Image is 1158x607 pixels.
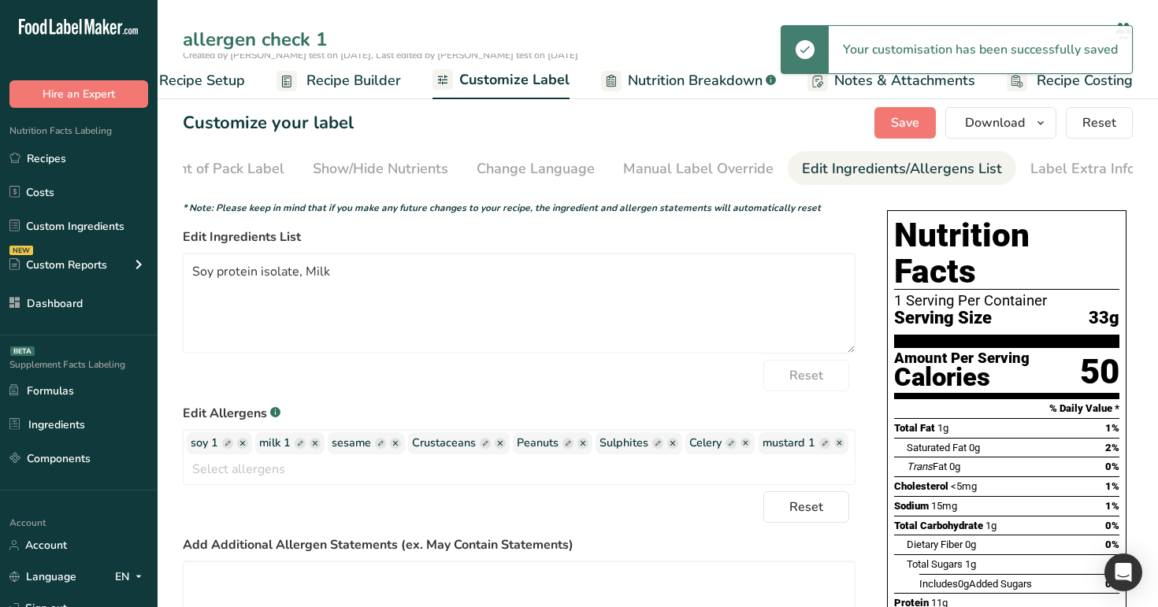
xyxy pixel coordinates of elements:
[985,520,997,531] span: 1g
[459,69,570,91] span: Customize Label
[1104,553,1142,591] div: Open Intercom Messenger
[965,113,1025,132] span: Download
[1066,107,1133,139] button: Reset
[477,158,595,180] div: Change Language
[763,435,815,452] span: mustard 1
[184,457,855,481] input: Select allergens
[907,461,947,472] span: Fat
[623,158,774,180] div: Manual Label Override
[1082,113,1116,132] span: Reset
[1105,480,1119,492] span: 1%
[1030,158,1135,180] div: Label Extra Info
[789,366,823,385] span: Reset
[894,293,1119,309] div: 1 Serving Per Container
[1037,70,1133,91] span: Recipe Costing
[829,26,1132,73] div: Your customisation has been successfully saved
[158,158,284,180] div: Front of Pack Label
[894,520,983,531] span: Total Carbohydrate
[949,461,960,472] span: 0g
[763,491,849,523] button: Reset
[259,435,291,452] span: milk 1
[129,63,245,98] a: Recipe Setup
[802,158,1002,180] div: Edit Ingredients/Allergens List
[9,246,33,255] div: NEW
[412,435,476,452] span: Crustaceans
[599,435,648,452] span: Sulphites
[931,500,957,512] span: 15mg
[183,228,856,246] label: Edit Ingredients List
[894,217,1119,290] h1: Nutrition Facts
[919,578,1032,590] span: Includes Added Sugars
[10,346,35,356] div: BETA
[1105,422,1119,434] span: 1%
[894,422,935,434] span: Total Fat
[894,399,1119,418] section: % Daily Value *
[1105,520,1119,531] span: 0%
[894,351,1030,366] div: Amount Per Serving
[807,63,975,98] a: Notes & Attachments
[894,366,1030,389] div: Calories
[689,435,722,452] span: Celery
[628,70,763,91] span: Nutrition Breakdown
[183,110,354,136] h1: Customize your label
[945,107,1056,139] button: Download
[894,309,992,328] span: Serving Size
[115,568,148,587] div: EN
[517,435,559,452] span: Peanuts
[834,70,975,91] span: Notes & Attachments
[9,80,148,108] button: Hire an Expert
[907,461,933,472] i: Trans
[874,107,936,139] button: Save
[1105,539,1119,550] span: 0%
[601,63,776,98] a: Nutrition Breakdown
[159,70,245,91] span: Recipe Setup
[1105,500,1119,512] span: 1%
[789,498,823,516] span: Reset
[965,539,976,550] span: 0g
[907,539,963,550] span: Dietary Fiber
[951,480,977,492] span: <5mg
[907,558,963,570] span: Total Sugars
[183,404,856,423] label: Edit Allergens
[1089,309,1119,328] span: 33g
[183,535,856,554] label: Add Additional Allergen Statements (ex. May Contain Statements)
[183,202,821,214] i: * Note: Please keep in mind that if you make any future changes to your recipe, the ingredient an...
[432,62,570,100] a: Customize Label
[9,257,107,273] div: Custom Reports
[9,563,76,590] a: Language
[1105,461,1119,472] span: 0%
[891,113,919,132] span: Save
[937,422,948,434] span: 1g
[965,558,976,570] span: 1g
[894,500,929,512] span: Sodium
[277,63,401,98] a: Recipe Builder
[313,158,448,180] div: Show/Hide Nutrients
[958,578,969,590] span: 0g
[907,442,967,453] span: Saturated Fat
[1080,351,1119,393] div: 50
[1105,442,1119,453] span: 2%
[332,435,371,452] span: sesame
[969,442,980,453] span: 0g
[1007,63,1133,98] a: Recipe Costing
[763,360,849,391] button: Reset
[191,435,218,452] span: soy 1
[306,70,401,91] span: Recipe Builder
[894,480,948,492] span: Cholesterol
[183,49,578,61] span: Created by [PERSON_NAME] test on [DATE], Last edited by [PERSON_NAME] test on [DATE]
